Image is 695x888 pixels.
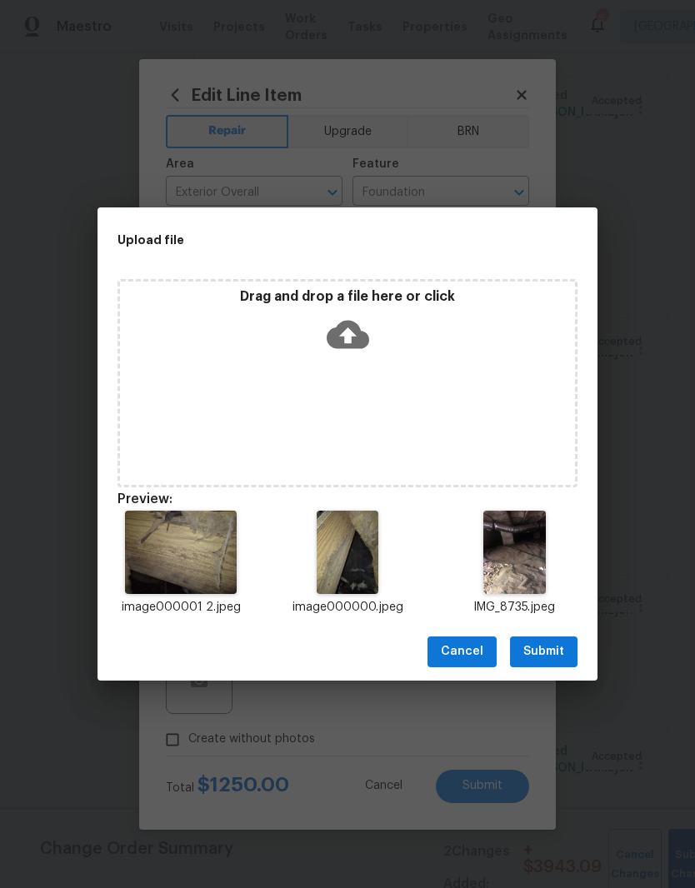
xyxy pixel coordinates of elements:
p: Drag and drop a file here or click [120,288,575,306]
span: Cancel [441,641,483,662]
img: Z [317,511,379,594]
img: 9k= [125,511,236,594]
p: image000000.jpeg [284,599,411,616]
h2: Upload file [117,231,502,249]
p: image000001 2.jpeg [117,599,244,616]
button: Cancel [427,636,497,667]
button: Submit [510,636,577,667]
img: Z [483,511,546,594]
span: Submit [523,641,564,662]
p: IMG_8735.jpeg [451,599,577,616]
